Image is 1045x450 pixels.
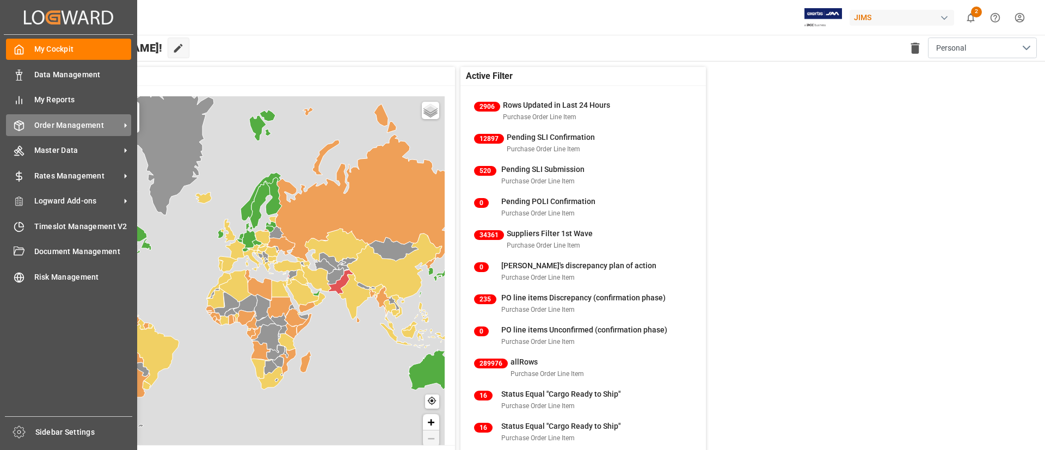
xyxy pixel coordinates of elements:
a: 16Status Equal "Cargo Ready to Ship"Purchase Order Line Item [474,421,692,443]
span: Purchase Order Line Item [507,242,580,249]
span: Rates Management [34,170,120,182]
a: My Reports [6,89,131,110]
span: Rows Updated in Last 24 Hours [503,101,610,109]
span: [PERSON_NAME]'s discrepancy plan of action [501,261,656,270]
a: 0Pending POLI ConfirmationPurchase Order Line Item [474,196,692,219]
span: 16 [474,391,493,400]
a: Layers [422,102,439,119]
span: Pending SLI Confirmation [507,133,595,141]
span: Purchase Order Line Item [501,177,575,185]
a: Data Management [6,64,131,85]
span: Purchase Order Line Item [501,434,575,442]
div: JIMS [850,10,954,26]
span: Purchase Order Line Item [503,113,576,121]
span: Hello [PERSON_NAME]! [45,38,162,58]
span: My Cockpit [34,44,132,55]
span: Document Management [34,246,132,257]
span: 520 [474,166,496,176]
a: 520Pending SLI SubmissionPurchase Order Line Item [474,164,692,187]
span: allRows [511,357,538,366]
a: Zoom out [423,430,439,447]
span: 0 [474,326,489,336]
button: open menu [928,38,1037,58]
span: Status Equal "Cargo Ready to Ship" [501,422,620,430]
a: My Cockpit [6,39,131,60]
span: Pending POLI Confirmation [501,197,595,206]
span: Master Data [34,145,120,156]
a: 12897Pending SLI ConfirmationPurchase Order Line Item [474,132,692,155]
span: Purchase Order Line Item [501,274,575,281]
span: PO line items Discrepancy (confirmation phase) [501,293,666,302]
span: Timeslot Management V2 [34,221,132,232]
a: 2906Rows Updated in Last 24 HoursPurchase Order Line Item [474,100,692,122]
span: Personal [936,42,966,54]
span: Suppliers Filter 1st Wave [507,229,593,238]
span: 235 [474,294,496,304]
a: Document Management [6,241,131,262]
a: 34361Suppliers Filter 1st WavePurchase Order Line Item [474,228,692,251]
span: Purchase Order Line Item [501,338,575,346]
span: 0 [474,262,489,272]
span: 0 [474,198,489,208]
span: Status Equal "Cargo Ready to Ship" [501,390,620,398]
span: Risk Management [34,272,132,283]
span: 12897 [474,134,504,144]
button: JIMS [850,7,958,28]
a: 0PO line items Unconfirmed (confirmation phase)Purchase Order Line Item [474,324,692,347]
span: Purchase Order Line Item [511,370,584,378]
span: Purchase Order Line Item [501,402,575,410]
span: Purchase Order Line Item [501,306,575,313]
span: Pending SLI Submission [501,165,585,174]
a: Risk Management [6,266,131,287]
span: Active Filter [466,70,513,83]
span: + [427,415,434,429]
span: 289976 [474,359,508,368]
span: Purchase Order Line Item [501,209,575,217]
a: 289976allRowsPurchase Order Line Item [474,356,692,379]
img: Exertis%20JAM%20-%20Email%20Logo.jpg_1722504956.jpg [804,8,842,27]
span: My Reports [34,94,132,106]
span: 16 [474,423,493,433]
span: 2906 [474,102,500,112]
span: Data Management [34,69,132,81]
span: 2 [971,7,982,17]
button: show 2 new notifications [958,5,983,30]
a: 235PO line items Discrepancy (confirmation phase)Purchase Order Line Item [474,292,692,315]
a: 0[PERSON_NAME]'s discrepancy plan of actionPurchase Order Line Item [474,260,692,283]
span: 34361 [474,230,504,240]
span: Sidebar Settings [35,427,133,438]
a: 16Status Equal "Cargo Ready to Ship"Purchase Order Line Item [474,389,692,411]
span: Purchase Order Line Item [507,145,580,153]
span: PO line items Unconfirmed (confirmation phase) [501,325,667,334]
span: Order Management [34,120,120,131]
span: Logward Add-ons [34,195,120,207]
button: Help Center [983,5,1007,30]
a: Zoom in [423,414,439,430]
span: − [427,431,434,445]
a: Timeslot Management V2 [6,215,131,237]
